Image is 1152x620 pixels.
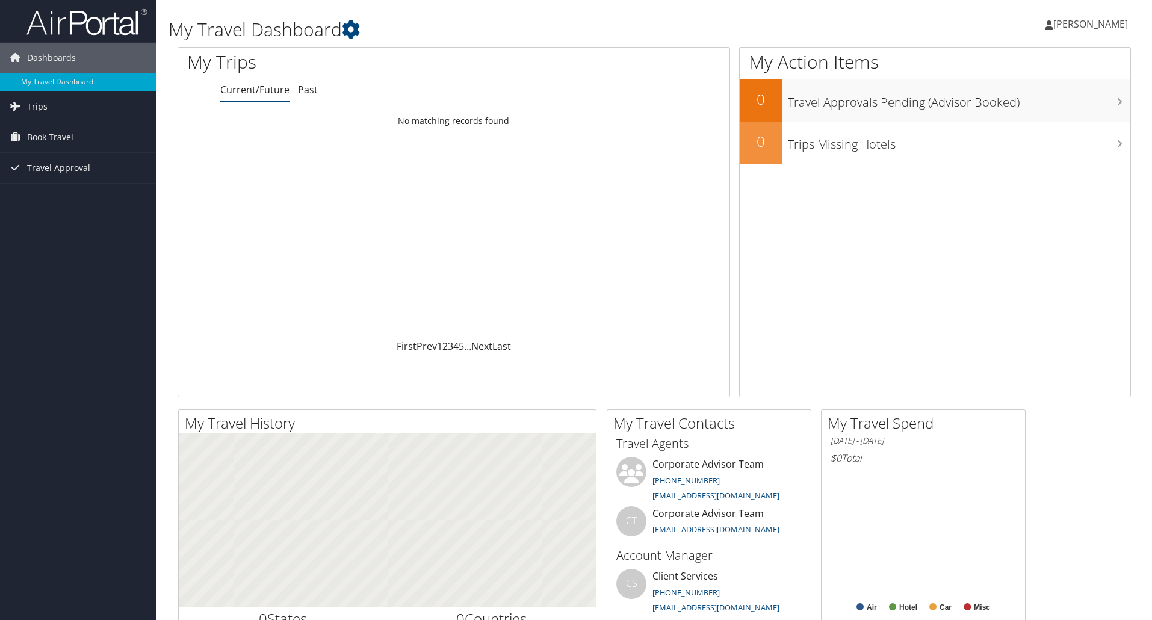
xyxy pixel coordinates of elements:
[974,603,990,612] text: Misc
[867,603,877,612] text: Air
[740,131,782,152] h2: 0
[831,451,1016,465] h6: Total
[740,49,1130,75] h1: My Action Items
[437,339,442,353] a: 1
[397,339,417,353] a: First
[740,89,782,110] h2: 0
[940,603,952,612] text: Car
[27,122,73,152] span: Book Travel
[740,122,1130,164] a: 0Trips Missing Hotels
[27,91,48,122] span: Trips
[220,83,290,96] a: Current/Future
[788,88,1130,111] h3: Travel Approvals Pending (Advisor Booked)
[616,435,802,452] h3: Travel Agents
[652,602,779,613] a: [EMAIL_ADDRESS][DOMAIN_NAME]
[453,339,459,353] a: 4
[828,413,1025,433] h2: My Travel Spend
[187,49,491,75] h1: My Trips
[1045,6,1140,42] a: [PERSON_NAME]
[27,43,76,73] span: Dashboards
[831,451,841,465] span: $0
[918,483,928,490] tspan: 0%
[652,475,720,486] a: [PHONE_NUMBER]
[610,457,808,506] li: Corporate Advisor Team
[492,339,511,353] a: Last
[448,339,453,353] a: 3
[899,603,917,612] text: Hotel
[27,153,90,183] span: Travel Approval
[464,339,471,353] span: …
[26,8,147,36] img: airportal-logo.png
[788,130,1130,153] h3: Trips Missing Hotels
[185,413,596,433] h2: My Travel History
[1053,17,1128,31] span: [PERSON_NAME]
[616,506,646,536] div: CT
[610,569,808,618] li: Client Services
[178,110,729,132] td: No matching records found
[459,339,464,353] a: 5
[616,547,802,564] h3: Account Manager
[417,339,437,353] a: Prev
[471,339,492,353] a: Next
[616,569,646,599] div: CS
[740,79,1130,122] a: 0Travel Approvals Pending (Advisor Booked)
[831,435,1016,447] h6: [DATE] - [DATE]
[298,83,318,96] a: Past
[613,413,811,433] h2: My Travel Contacts
[652,490,779,501] a: [EMAIL_ADDRESS][DOMAIN_NAME]
[442,339,448,353] a: 2
[652,524,779,535] a: [EMAIL_ADDRESS][DOMAIN_NAME]
[652,587,720,598] a: [PHONE_NUMBER]
[610,506,808,545] li: Corporate Advisor Team
[169,17,816,42] h1: My Travel Dashboard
